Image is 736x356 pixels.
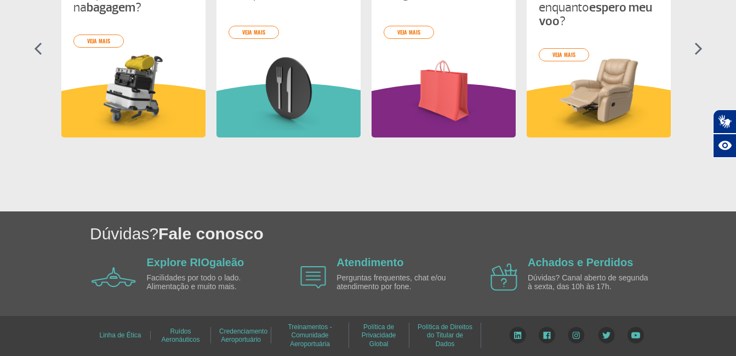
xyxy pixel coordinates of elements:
img: card%20informa%C3%A7%C3%B5es%206.png [384,52,504,130]
img: LinkedIn [509,327,526,343]
a: veja mais [384,26,434,39]
a: veja mais [229,26,279,39]
a: Linha de Ética [99,328,141,343]
span: Fale conosco [158,225,264,243]
a: Política de Privacidade Global [362,319,396,352]
p: Perguntas frequentes, chat e/ou atendimento por fone. [336,274,463,291]
img: seta-direita [694,42,703,55]
img: Facebook [539,327,555,343]
img: Twitter [598,327,615,343]
a: veja mais [73,35,124,48]
img: YouTube [627,327,644,343]
img: card%20informa%C3%A7%C3%B5es%201.png [73,52,193,130]
div: Plugin de acessibilidade da Hand Talk. [713,110,736,158]
a: Ruídos Aeronáuticos [161,324,199,347]
a: Credenciamento Aeroportuário [219,324,267,347]
a: Política de Direitos do Titular de Dados [418,319,472,352]
img: seta-esquerda [34,42,42,55]
img: Instagram [568,327,585,343]
img: airplane icon [490,263,517,291]
button: Abrir recursos assistivos. [713,134,736,158]
img: card%20informa%C3%A7%C3%B5es%208.png [229,52,349,130]
h1: Dúvidas? [90,222,736,245]
a: Achados e Perdidos [528,256,633,268]
p: Dúvidas? Canal aberto de segunda à sexta, das 10h às 17h. [528,274,654,291]
a: Treinamentos - Comunidade Aeroportuária [288,319,332,352]
img: card%20informa%C3%A7%C3%B5es%204.png [539,52,659,130]
a: veja mais [539,48,589,61]
img: airplane icon [92,267,136,287]
img: airplane icon [300,266,326,289]
img: verdeInformacoesUteis.svg [216,83,361,137]
a: Atendimento [336,256,403,268]
p: Facilidades por todo o lado. Alimentação e muito mais. [147,274,273,291]
button: Abrir tradutor de língua de sinais. [713,110,736,134]
img: amareloInformacoesUteis.svg [527,83,671,137]
img: amareloInformacoesUteis.svg [61,83,206,137]
img: roxoInformacoesUteis.svg [372,83,516,137]
a: Explore RIOgaleão [147,256,244,268]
